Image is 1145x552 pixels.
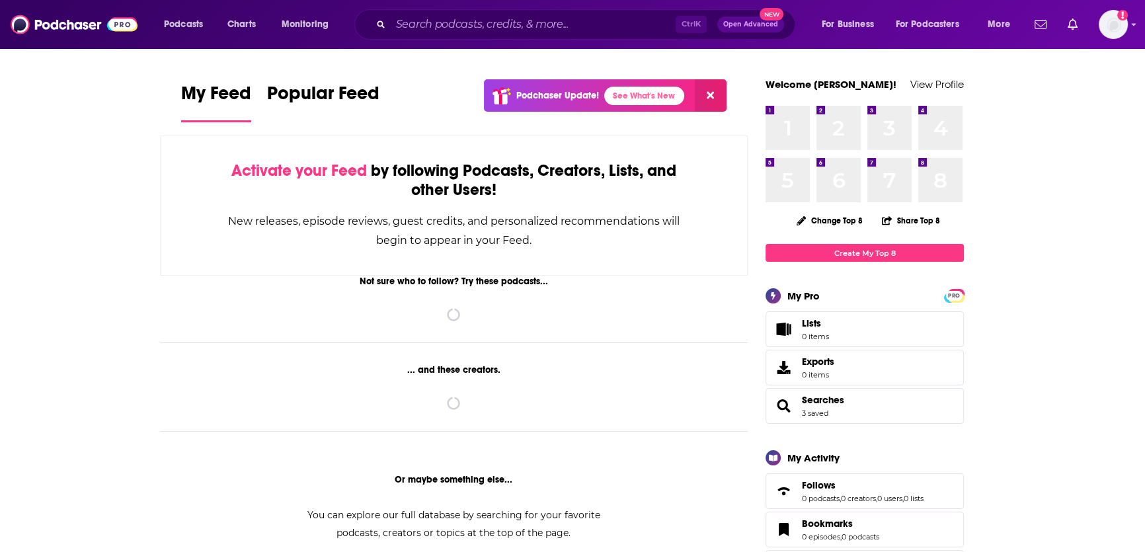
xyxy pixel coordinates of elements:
[840,532,842,541] span: ,
[802,479,836,491] span: Follows
[770,358,797,377] span: Exports
[802,370,834,379] span: 0 items
[723,21,778,28] span: Open Advanced
[272,14,346,35] button: open menu
[164,15,203,34] span: Podcasts
[766,244,964,262] a: Create My Top 8
[766,78,896,91] a: Welcome [PERSON_NAME]!
[1099,10,1128,39] span: Logged in as vivianamoreno
[770,397,797,415] a: Searches
[988,15,1010,34] span: More
[802,332,829,341] span: 0 items
[802,479,924,491] a: Follows
[181,82,251,122] a: My Feed
[766,512,964,547] span: Bookmarks
[946,291,962,301] span: PRO
[822,15,874,34] span: For Business
[902,494,904,503] span: ,
[787,452,840,464] div: My Activity
[840,494,841,503] span: ,
[978,14,1027,35] button: open menu
[802,518,853,530] span: Bookmarks
[802,518,879,530] a: Bookmarks
[760,8,783,20] span: New
[802,317,829,329] span: Lists
[1029,13,1052,36] a: Show notifications dropdown
[516,90,599,101] p: Podchaser Update!
[770,520,797,539] a: Bookmarks
[766,311,964,347] a: Lists
[766,350,964,385] a: Exports
[227,15,256,34] span: Charts
[802,494,840,503] a: 0 podcasts
[887,14,978,35] button: open menu
[160,474,748,485] div: Or maybe something else...
[802,356,834,368] span: Exports
[267,82,379,112] span: Popular Feed
[802,532,840,541] a: 0 episodes
[160,364,748,375] div: ... and these creators.
[1099,10,1128,39] button: Show profile menu
[802,394,844,406] a: Searches
[160,276,748,287] div: Not sure who to follow? Try these podcasts...
[881,208,941,233] button: Share Top 8
[231,161,367,180] span: Activate your Feed
[876,494,877,503] span: ,
[770,320,797,338] span: Lists
[766,473,964,509] span: Follows
[812,14,890,35] button: open menu
[11,12,138,37] img: Podchaser - Follow, Share and Rate Podcasts
[766,388,964,424] span: Searches
[1062,13,1083,36] a: Show notifications dropdown
[789,212,871,229] button: Change Top 8
[904,494,924,503] a: 0 lists
[604,87,684,105] a: See What's New
[802,409,828,418] a: 3 saved
[291,506,616,542] div: You can explore our full database by searching for your favorite podcasts, creators or topics at ...
[910,78,964,91] a: View Profile
[155,14,220,35] button: open menu
[181,82,251,112] span: My Feed
[946,290,962,300] a: PRO
[676,16,707,33] span: Ctrl K
[1099,10,1128,39] img: User Profile
[877,494,902,503] a: 0 users
[282,15,329,34] span: Monitoring
[267,82,379,122] a: Popular Feed
[1117,10,1128,20] svg: Add a profile image
[717,17,784,32] button: Open AdvancedNew
[770,482,797,500] a: Follows
[841,494,876,503] a: 0 creators
[367,9,808,40] div: Search podcasts, credits, & more...
[391,14,676,35] input: Search podcasts, credits, & more...
[802,317,821,329] span: Lists
[842,532,879,541] a: 0 podcasts
[219,14,264,35] a: Charts
[227,212,681,250] div: New releases, episode reviews, guest credits, and personalized recommendations will begin to appe...
[896,15,959,34] span: For Podcasters
[787,290,820,302] div: My Pro
[227,161,681,200] div: by following Podcasts, Creators, Lists, and other Users!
